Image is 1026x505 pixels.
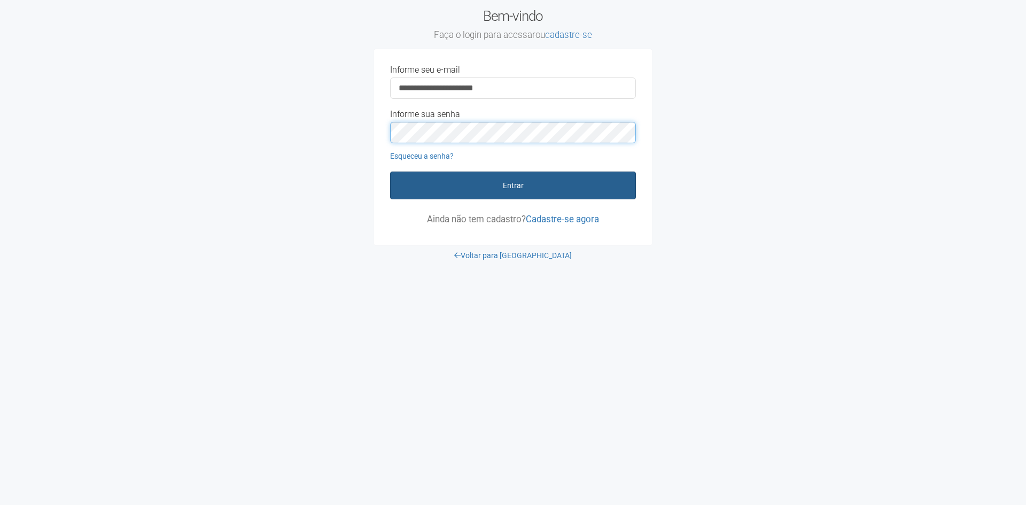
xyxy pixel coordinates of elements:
[454,251,572,260] a: Voltar para [GEOGRAPHIC_DATA]
[390,65,460,75] label: Informe seu e-mail
[545,29,592,40] a: cadastre-se
[390,214,636,224] p: Ainda não tem cadastro?
[535,29,592,40] span: ou
[390,172,636,199] button: Entrar
[374,8,652,41] h2: Bem-vindo
[390,110,460,119] label: Informe sua senha
[390,152,454,160] a: Esqueceu a senha?
[526,214,599,224] a: Cadastre-se agora
[374,29,652,41] small: Faça o login para acessar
